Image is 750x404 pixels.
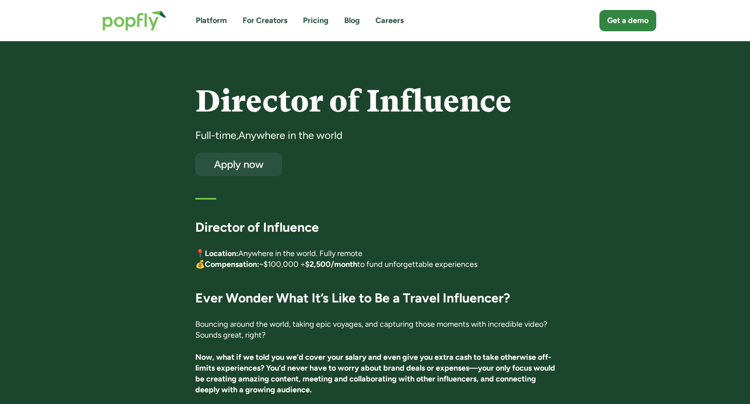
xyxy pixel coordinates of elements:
[196,15,227,26] a: Platform
[243,15,287,26] a: For Creators
[195,187,235,197] h5: First listed:
[94,2,175,39] a: home
[236,128,238,142] div: ,
[344,15,360,26] a: Blog
[303,15,329,26] a: Pricing
[195,153,282,176] a: Apply now
[305,259,357,269] strong: $2,500/month
[238,128,342,142] div: Anywhere in the world
[195,352,555,395] strong: Now, what if we told you we’d cover your salary and even give you extra cash to take otherwise of...
[607,15,648,26] div: Get a demo
[195,219,319,235] strong: Director of Influence
[195,319,555,341] p: Bouncing around the world, taking epic voyages, and capturing those moments with incredible video...
[195,248,555,270] p: 📍 Anywhere in the world. Fully remote 💰 ~$100,000 + to fund unforgettable experiences
[203,159,274,170] div: Apply now
[195,290,510,306] strong: Ever Wonder What It’s Like to Be a Travel Influencer?
[205,259,259,269] strong: Compensation:
[195,85,555,118] h4: Director of Influence
[599,10,656,31] a: Get a demo
[243,187,555,197] div: [DATE]
[195,128,236,142] div: Full-time
[205,249,238,258] strong: Location:
[375,15,404,26] a: Careers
